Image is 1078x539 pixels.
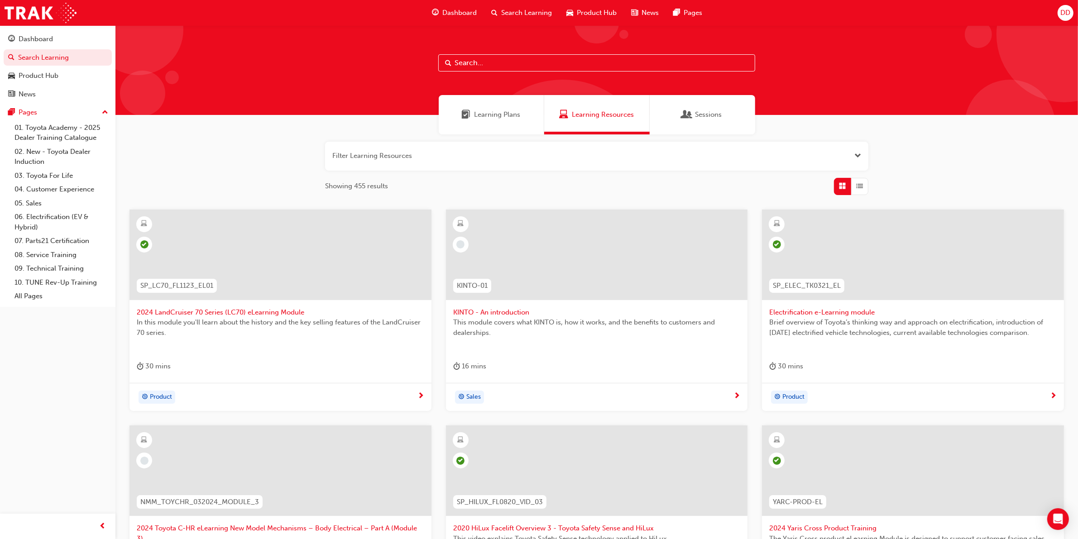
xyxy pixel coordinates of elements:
[100,521,106,532] span: prev-icon
[769,523,1057,534] span: 2024 Yaris Cross Product Training
[773,457,781,465] span: learningRecordVerb_PASS-icon
[773,497,823,507] span: YARC-PROD-EL
[141,218,148,230] span: learningResourceType_ELEARNING-icon
[773,240,781,248] span: learningRecordVerb_COMPLETE-icon
[854,151,861,161] button: Open the filter
[774,218,780,230] span: learningResourceType_ELEARNING-icon
[762,210,1064,411] a: SP_ELEC_TK0321_ELElectrification e-Learning moduleBrief overview of Toyota’s thinking way and app...
[631,7,638,19] span: news-icon
[11,121,112,145] a: 01. Toyota Academy - 2025 Dealer Training Catalogue
[695,110,722,120] span: Sessions
[458,391,465,403] span: target-icon
[4,86,112,103] a: News
[11,262,112,276] a: 09. Technical Training
[4,104,112,121] button: Pages
[417,392,424,401] span: next-icon
[491,7,498,19] span: search-icon
[4,29,112,104] button: DashboardSearch LearningProduct HubNews
[11,210,112,234] a: 06. Electrification (EV & Hybrid)
[453,523,741,534] span: 2020 HiLux Facelift Overview 3 - Toyota Safety Sense and HiLux
[137,307,424,318] span: 2024 LandCruiser 70 Series (LC70) eLearning Module
[457,281,488,291] span: KINTO-01
[8,91,15,99] span: news-icon
[457,218,464,230] span: learningResourceType_ELEARNING-icon
[773,281,841,291] span: SP_ELEC_TK0321_EL
[137,361,171,372] div: 30 mins
[457,434,464,446] span: learningResourceType_ELEARNING-icon
[140,281,213,291] span: SP_LC70_FL1123_EL01
[19,89,36,100] div: News
[11,196,112,210] a: 05. Sales
[769,317,1057,338] span: Brief overview of Toyota’s thinking way and approach on electrification, introduction of [DATE] e...
[624,4,666,22] a: news-iconNews
[325,181,388,191] span: Showing 455 results
[673,7,680,19] span: pages-icon
[566,7,573,19] span: car-icon
[442,8,477,18] span: Dashboard
[453,317,741,338] span: This module covers what KINTO is, how it works, and the benefits to customers and dealerships.
[774,434,780,446] span: learningResourceType_ELEARNING-icon
[425,4,484,22] a: guage-iconDashboard
[4,31,112,48] a: Dashboard
[857,181,863,191] span: List
[1060,8,1070,18] span: DD
[11,169,112,183] a: 03. Toyota For Life
[142,391,148,403] span: target-icon
[438,54,755,72] input: Search...
[650,95,755,134] a: SessionsSessions
[19,107,37,118] div: Pages
[769,361,803,372] div: 30 mins
[137,361,144,372] span: duration-icon
[5,3,77,23] a: Trak
[446,210,748,411] a: KINTO-01KINTO - An introductionThis module covers what KINTO is, how it works, and the benefits t...
[1050,392,1057,401] span: next-icon
[453,307,741,318] span: KINTO - An introduction
[4,49,112,66] a: Search Learning
[8,35,15,43] span: guage-icon
[19,71,58,81] div: Product Hub
[141,434,148,446] span: learningResourceType_ELEARNING-icon
[456,457,465,465] span: learningRecordVerb_COMPLETE-icon
[839,181,846,191] span: Grid
[774,391,781,403] span: target-icon
[19,34,53,44] div: Dashboard
[445,58,451,68] span: Search
[733,392,740,401] span: next-icon
[544,95,650,134] a: Learning ResourcesLearning Resources
[466,392,481,402] span: Sales
[666,4,709,22] a: pages-iconPages
[769,307,1057,318] span: Electrification e-Learning module
[140,497,259,507] span: NMM_TOYCHR_032024_MODULE_3
[4,67,112,84] a: Product Hub
[439,95,544,134] a: Learning PlansLearning Plans
[8,72,15,80] span: car-icon
[484,4,559,22] a: search-iconSearch Learning
[1047,508,1069,530] div: Open Intercom Messenger
[140,457,149,465] span: learningRecordVerb_NONE-icon
[137,317,424,338] span: In this module you'll learn about the history and the key selling features of the LandCruiser 70 ...
[453,361,460,372] span: duration-icon
[1058,5,1073,21] button: DD
[642,8,659,18] span: News
[11,248,112,262] a: 08. Service Training
[8,54,14,62] span: search-icon
[572,110,634,120] span: Learning Resources
[102,107,108,119] span: up-icon
[453,361,486,372] div: 16 mins
[140,240,149,248] span: learningRecordVerb_PASS-icon
[11,145,112,169] a: 02. New - Toyota Dealer Induction
[8,109,15,117] span: pages-icon
[559,4,624,22] a: car-iconProduct Hub
[782,392,805,402] span: Product
[11,234,112,248] a: 07. Parts21 Certification
[11,182,112,196] a: 04. Customer Experience
[577,8,617,18] span: Product Hub
[501,8,552,18] span: Search Learning
[457,497,543,507] span: SP_HILUX_FL0820_VID_03
[474,110,521,120] span: Learning Plans
[684,8,702,18] span: Pages
[11,289,112,303] a: All Pages
[559,110,568,120] span: Learning Resources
